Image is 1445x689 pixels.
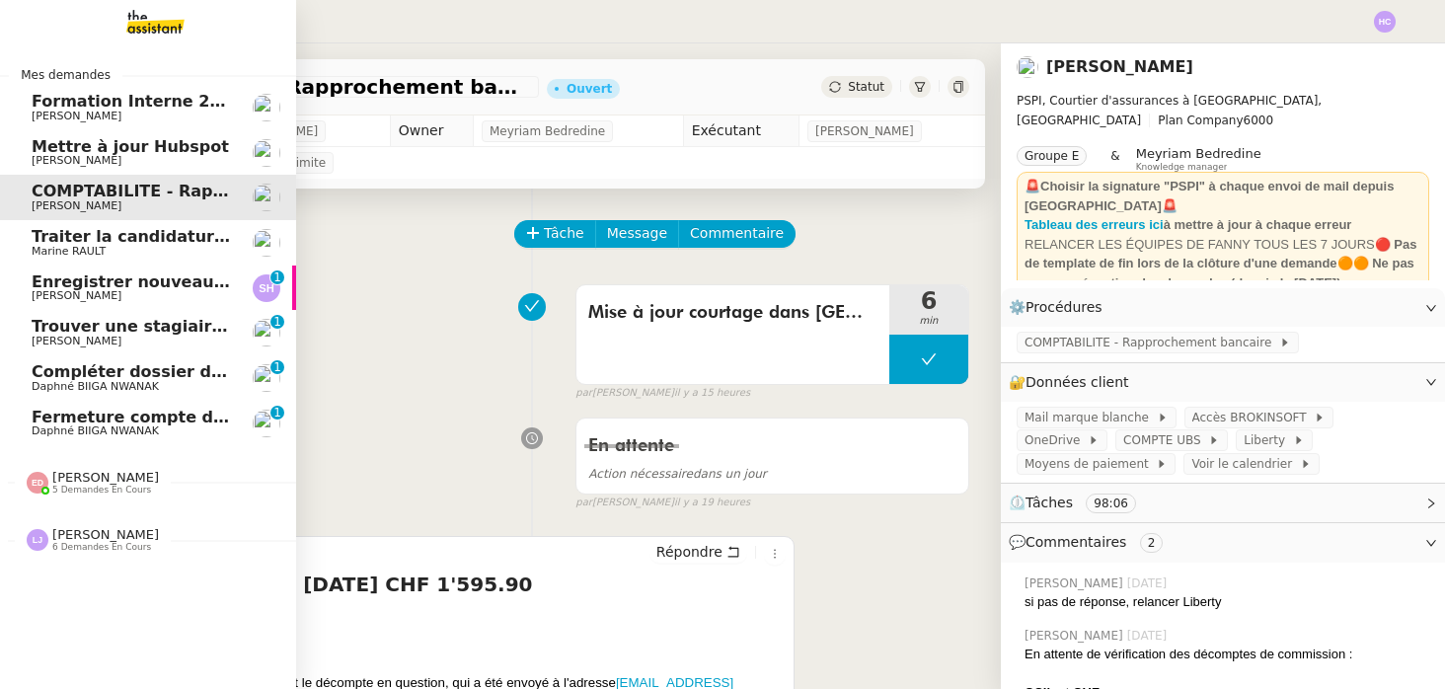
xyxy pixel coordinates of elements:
[1025,235,1421,293] div: RELANCER LES ÉQUIPES DE FANNY TOUS LES 7 JOURS
[1026,299,1103,315] span: Procédures
[588,437,674,455] span: En attente
[32,154,121,167] span: [PERSON_NAME]
[1086,494,1136,513] nz-tag: 98:06
[1001,363,1445,402] div: 🔐Données client
[32,245,106,258] span: Marine RAULT
[1001,288,1445,327] div: ⚙️Procédures
[1025,574,1127,592] span: [PERSON_NAME]
[32,424,159,437] span: Daphné BIIGA NWANAK
[253,139,280,167] img: users%2Fa6PbEmLwvGXylUqKytRPpDpAx153%2Favatar%2Ffanny.png
[588,467,767,481] span: dans un jour
[1244,430,1292,450] span: Liberty
[9,65,122,85] span: Mes demandes
[104,571,786,598] h4: WG: Paiement du [DATE] CHF 1'595.90
[1001,523,1445,562] div: 💬Commentaires 2
[253,410,280,437] img: users%2FKPVW5uJ7nAf2BaBJPZnFMauzfh73%2Favatar%2FDigitalCollectionThumbnailHandler.jpeg
[1025,408,1157,427] span: Mail marque blanche
[1025,237,1416,290] strong: 🔴 Pas de template de fin lors de la clôture d'une demande🟠🟠 Ne pas accuser réception des demandes...
[1025,217,1164,232] a: Tableau des erreurs ici
[52,527,159,542] span: [PERSON_NAME]
[514,220,596,248] button: Tâche
[52,485,151,496] span: 5 demandes en cours
[1123,430,1208,450] span: COMPTE UBS
[889,289,968,313] span: 6
[1191,454,1299,474] span: Voir le calendrier
[815,121,914,141] span: [PERSON_NAME]
[253,274,280,302] img: svg
[390,115,473,147] td: Owner
[270,360,284,374] nz-badge-sup: 1
[32,317,357,336] span: Trouver une stagiaire administrative
[273,406,281,423] p: 1
[1025,333,1279,352] span: COMPTABILITE - Rapprochement bancaire
[1009,371,1137,394] span: 🔐
[32,227,308,246] span: Traiter la candidature de stage
[270,270,284,284] nz-badge-sup: 1
[889,313,968,330] span: min
[32,362,518,381] span: Compléter dossier domiciliation asso sur Se Domicilier
[595,220,679,248] button: Message
[1017,94,1322,127] span: PSPI, Courtier d'assurances à [GEOGRAPHIC_DATA], [GEOGRAPHIC_DATA]
[32,92,374,111] span: Formation Interne 2 - [PERSON_NAME]
[103,77,531,97] span: COMPTABILITE - Rapprochement bancaire - 1 septembre 2025
[656,542,722,562] span: Répondre
[567,83,612,95] div: Ouvert
[1140,533,1164,553] nz-tag: 2
[1026,534,1126,550] span: Commentaires
[1127,574,1172,592] span: [DATE]
[27,472,48,494] img: svg
[588,467,693,481] span: Action nécessaire
[270,406,284,420] nz-badge-sup: 1
[32,137,229,156] span: Mettre à jour Hubspot
[674,385,750,402] span: il y a 15 heures
[1017,56,1038,78] img: users%2Fa6PbEmLwvGXylUqKytRPpDpAx153%2Favatar%2Ffanny.png
[1026,374,1129,390] span: Données client
[1164,217,1352,232] strong: à mettre à jour à chaque erreur
[1158,114,1243,127] span: Plan Company
[575,495,592,511] span: par
[32,110,121,122] span: [PERSON_NAME]
[1110,146,1119,172] span: &
[1025,627,1127,645] span: [PERSON_NAME]
[32,272,363,291] span: Enregistrer nouveau client et contrat
[1009,534,1171,550] span: 💬
[27,529,48,551] img: svg
[678,220,796,248] button: Commentaire
[683,115,799,147] td: Exécutant
[1136,162,1228,173] span: Knowledge manager
[273,315,281,333] p: 1
[848,80,884,94] span: Statut
[1244,114,1274,127] span: 6000
[1026,495,1073,510] span: Tâches
[544,222,584,245] span: Tâche
[1017,146,1087,166] nz-tag: Groupe E
[1009,495,1153,510] span: ⏲️
[32,335,121,347] span: [PERSON_NAME]
[690,222,784,245] span: Commentaire
[575,385,750,402] small: [PERSON_NAME]
[1009,296,1111,319] span: ⚙️
[253,94,280,121] img: users%2Fa6PbEmLwvGXylUqKytRPpDpAx153%2Favatar%2Ffanny.png
[1025,430,1088,450] span: OneDrive
[1001,484,1445,522] div: ⏲️Tâches 98:06
[253,319,280,346] img: users%2FERVxZKLGxhVfG9TsREY0WEa9ok42%2Favatar%2Fportrait-563450-crop.jpg
[253,364,280,392] img: users%2FKPVW5uJ7nAf2BaBJPZnFMauzfh73%2Favatar%2FDigitalCollectionThumbnailHandler.jpeg
[575,495,750,511] small: [PERSON_NAME]
[1025,645,1429,664] div: En attente de vérification des décomptes de commission :
[270,315,284,329] nz-badge-sup: 1
[588,298,877,328] span: Mise à jour courtage dans [GEOGRAPHIC_DATA]
[32,289,121,302] span: [PERSON_NAME]
[575,385,592,402] span: par
[1127,627,1172,645] span: [DATE]
[1136,146,1261,161] span: Meyriam Bedredine
[674,495,750,511] span: il y a 19 heures
[52,542,151,553] span: 6 demandes en cours
[32,380,159,393] span: Daphné BIIGA NWANAK
[253,184,280,211] img: users%2Fa6PbEmLwvGXylUqKytRPpDpAx153%2Favatar%2Ffanny.png
[32,182,582,200] span: COMPTABILITE - Rapprochement bancaire - 1 septembre 2025
[52,470,159,485] span: [PERSON_NAME]
[1046,57,1193,76] a: [PERSON_NAME]
[607,222,667,245] span: Message
[273,360,281,378] p: 1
